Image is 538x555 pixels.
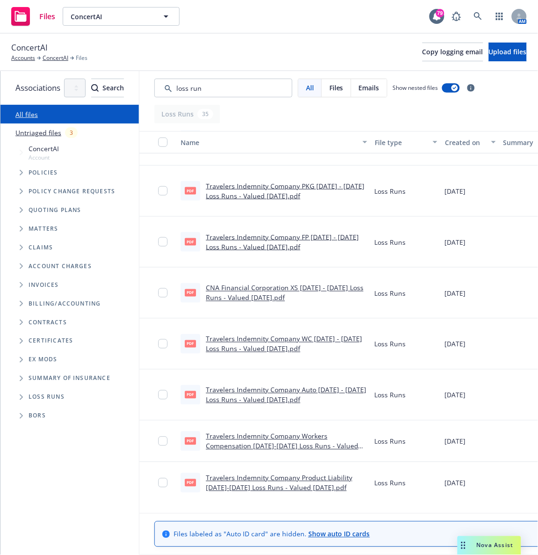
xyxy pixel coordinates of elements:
[359,83,379,93] span: Emails
[7,3,59,29] a: Files
[445,237,466,247] span: [DATE]
[0,142,139,294] div: Tree Example
[154,79,292,97] input: Search by keyword...
[447,7,466,26] a: Report a Bug
[29,226,58,232] span: Matters
[375,237,406,247] span: Loss Runs
[91,79,124,97] button: SearchSearch
[185,479,196,486] span: pdf
[158,237,167,247] input: Toggle Row Selected
[177,131,371,153] button: Name
[29,357,57,363] span: Ex Mods
[158,288,167,298] input: Toggle Row Selected
[91,79,124,97] div: Search
[445,339,466,349] span: [DATE]
[445,288,466,298] span: [DATE]
[371,131,441,153] button: File type
[174,529,370,539] span: Files labeled as "Auto ID card" are hidden.
[158,186,167,196] input: Toggle Row Selected
[375,437,406,446] span: Loss Runs
[29,394,65,400] span: Loss Runs
[11,42,48,54] span: ConcertAI
[477,541,514,549] span: Nova Assist
[206,233,359,251] a: Travelers Indemnity Company FP [DATE] - [DATE] Loss Runs - Valued [DATE].pdf
[185,289,196,296] span: pdf
[206,284,364,302] a: CNA Financial Corporation XS [DATE] - [DATE] Loss Runs - Valued [DATE].pdf
[375,478,406,488] span: Loss Runs
[91,84,99,92] svg: Search
[185,391,196,398] span: pdf
[375,288,406,298] span: Loss Runs
[422,43,483,61] button: Copy logging email
[206,432,358,460] a: Travelers Indemnity Company Workers Compensation [DATE]-[DATE] Loss Runs - Valued [DATE].pdf
[29,263,92,269] span: Account charges
[76,54,87,62] span: Files
[375,390,406,400] span: Loss Runs
[489,43,527,61] button: Upload files
[29,207,81,213] span: Quoting plans
[206,474,352,492] a: Travelers Indemnity Company Product Liability [DATE]-[DATE] Loss Runs - Valued [DATE].pdf
[29,245,53,250] span: Claims
[185,340,196,347] span: pdf
[65,127,78,138] div: 3
[39,13,55,20] span: Files
[445,437,466,446] span: [DATE]
[158,437,167,446] input: Toggle Row Selected
[0,294,139,425] div: Folder Tree Example
[181,138,357,147] div: Name
[206,386,366,404] a: Travelers Indemnity Company Auto [DATE] - [DATE] Loss Runs - Valued [DATE].pdf
[489,47,527,56] span: Upload files
[329,83,343,93] span: Files
[29,301,101,307] span: Billing/Accounting
[375,186,406,196] span: Loss Runs
[445,478,466,488] span: [DATE]
[469,7,487,26] a: Search
[29,338,73,344] span: Certificates
[158,478,167,488] input: Toggle Row Selected
[436,9,444,17] div: 79
[15,128,61,138] a: Untriaged files
[15,110,38,119] a: All files
[29,153,59,161] span: Account
[422,47,483,56] span: Copy logging email
[29,189,115,194] span: Policy change requests
[29,320,67,325] span: Contracts
[29,376,110,381] span: Summary of insurance
[29,144,59,153] span: ConcertAI
[206,335,362,353] a: Travelers Indemnity Company WC [DATE] - [DATE] Loss Runs - Valued [DATE].pdf
[458,536,521,555] button: Nova Assist
[29,282,59,288] span: Invoices
[158,138,167,147] input: Select all
[71,12,152,22] span: ConcertAI
[445,390,466,400] span: [DATE]
[15,82,60,94] span: Associations
[458,536,469,555] div: Drag to move
[490,7,509,26] a: Switch app
[11,54,35,62] a: Accounts
[375,339,406,349] span: Loss Runs
[393,84,438,92] span: Show nested files
[445,186,466,196] span: [DATE]
[29,170,58,175] span: Policies
[43,54,68,62] a: ConcertAI
[308,530,370,539] a: Show auto ID cards
[158,390,167,400] input: Toggle Row Selected
[306,83,314,93] span: All
[158,339,167,349] input: Toggle Row Selected
[185,438,196,445] span: pdf
[206,182,364,200] a: Travelers Indemnity Company PKG [DATE] - [DATE] Loss Runs - Valued [DATE].pdf
[29,413,46,419] span: BORs
[185,238,196,245] span: pdf
[185,187,196,194] span: pdf
[63,7,180,26] button: ConcertAI
[445,138,486,147] div: Created on
[375,138,427,147] div: File type
[441,131,500,153] button: Created on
